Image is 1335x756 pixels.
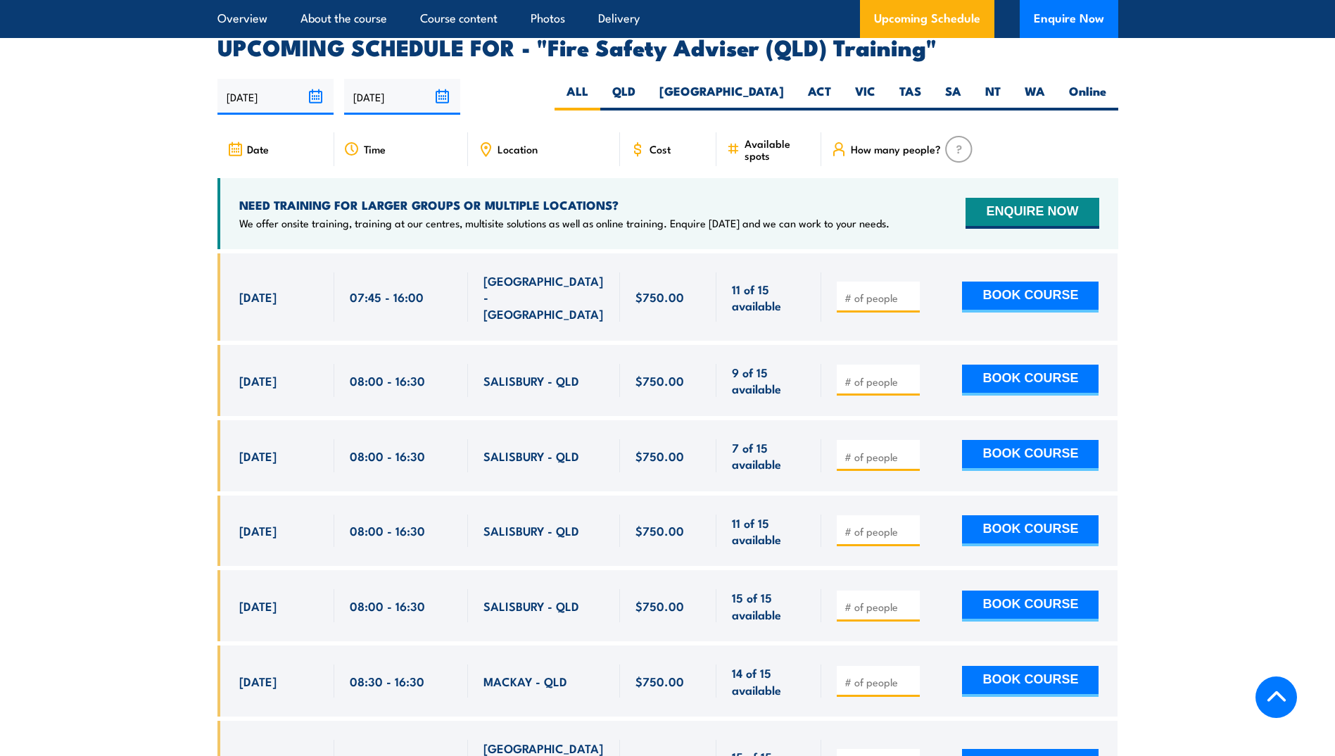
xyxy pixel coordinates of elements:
[483,673,567,689] span: MACKAY - QLD
[844,450,915,464] input: # of people
[966,198,1099,229] button: ENQUIRE NOW
[962,515,1099,546] button: BOOK COURSE
[344,79,460,115] input: To date
[933,83,973,111] label: SA
[483,448,579,464] span: SALISBURY - QLD
[498,143,538,155] span: Location
[962,365,1099,396] button: BOOK COURSE
[962,282,1099,313] button: BOOK COURSE
[600,83,647,111] label: QLD
[962,591,1099,622] button: BOOK COURSE
[483,522,579,538] span: SALISBURY - QLD
[635,673,684,689] span: $750.00
[483,372,579,389] span: SALISBURY - QLD
[350,289,424,305] span: 07:45 - 16:00
[887,83,933,111] label: TAS
[650,143,671,155] span: Cost
[483,272,605,322] span: [GEOGRAPHIC_DATA] - [GEOGRAPHIC_DATA]
[364,143,386,155] span: Time
[350,598,425,614] span: 08:00 - 16:30
[745,137,811,161] span: Available spots
[217,37,1118,56] h2: UPCOMING SCHEDULE FOR - "Fire Safety Adviser (QLD) Training"
[732,664,806,698] span: 14 of 15 available
[844,374,915,389] input: # of people
[732,364,806,397] span: 9 of 15 available
[350,673,424,689] span: 08:30 - 16:30
[851,143,941,155] span: How many people?
[239,522,277,538] span: [DATE]
[239,673,277,689] span: [DATE]
[635,522,684,538] span: $750.00
[844,524,915,538] input: # of people
[844,291,915,305] input: # of people
[962,666,1099,697] button: BOOK COURSE
[217,79,334,115] input: From date
[350,372,425,389] span: 08:00 - 16:30
[239,216,890,230] p: We offer onsite training, training at our centres, multisite solutions as well as online training...
[732,515,806,548] span: 11 of 15 available
[350,522,425,538] span: 08:00 - 16:30
[647,83,796,111] label: [GEOGRAPHIC_DATA]
[350,448,425,464] span: 08:00 - 16:30
[796,83,843,111] label: ACT
[247,143,269,155] span: Date
[635,289,684,305] span: $750.00
[844,600,915,614] input: # of people
[1013,83,1057,111] label: WA
[239,289,277,305] span: [DATE]
[635,372,684,389] span: $750.00
[239,448,277,464] span: [DATE]
[962,440,1099,471] button: BOOK COURSE
[732,439,806,472] span: 7 of 15 available
[732,589,806,622] span: 15 of 15 available
[555,83,600,111] label: ALL
[732,281,806,314] span: 11 of 15 available
[483,598,579,614] span: SALISBURY - QLD
[239,372,277,389] span: [DATE]
[843,83,887,111] label: VIC
[635,598,684,614] span: $750.00
[844,675,915,689] input: # of people
[1057,83,1118,111] label: Online
[239,197,890,213] h4: NEED TRAINING FOR LARGER GROUPS OR MULTIPLE LOCATIONS?
[635,448,684,464] span: $750.00
[239,598,277,614] span: [DATE]
[973,83,1013,111] label: NT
